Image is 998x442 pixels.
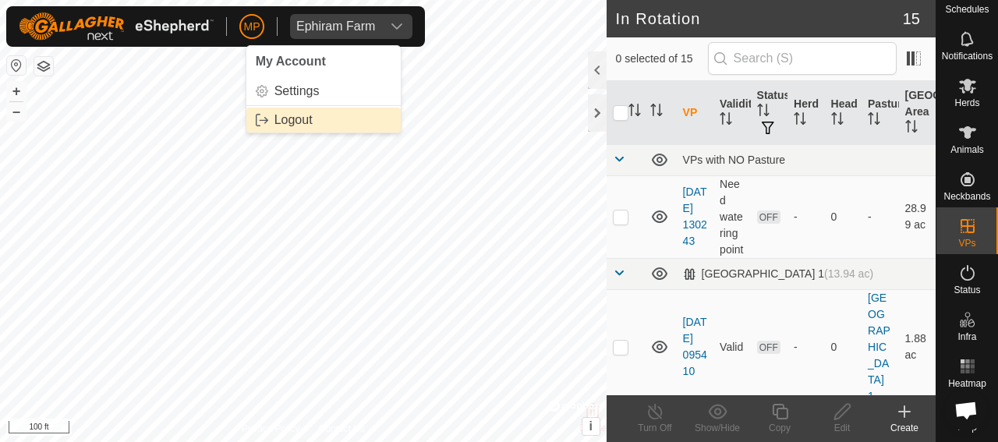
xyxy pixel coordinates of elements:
span: Ephiram Farm [290,14,381,39]
th: Herd [787,81,824,145]
div: [GEOGRAPHIC_DATA] 1 [683,267,873,281]
a: Logout [246,108,401,133]
span: Settings [274,85,320,97]
p-sorticon: Activate to sort [794,115,806,127]
span: 15 [903,7,920,30]
div: Edit [811,421,873,435]
a: Settings [246,79,401,104]
div: dropdown trigger [381,14,412,39]
th: Head [825,81,862,145]
td: - [862,175,898,258]
span: i [589,419,592,433]
div: Ephiram Farm [296,20,375,33]
a: Privacy Policy [242,422,300,436]
span: OFF [757,341,780,354]
span: Logout [274,114,313,126]
h2: In Rotation [616,9,903,28]
p-sorticon: Activate to sort [757,106,770,118]
th: VP [677,81,713,145]
span: (13.94 ac) [824,267,873,280]
button: – [7,102,26,121]
button: + [7,82,26,101]
span: My Account [256,55,326,68]
img: Gallagher Logo [19,12,214,41]
td: 0 [825,175,862,258]
p-sorticon: Activate to sort [720,115,732,127]
p-sorticon: Activate to sort [868,115,880,127]
span: Schedules [945,5,989,14]
div: Create [873,421,936,435]
div: VPs with NO Pasture [683,154,929,166]
span: Herds [954,98,979,108]
td: 1.88 ac [899,289,936,405]
a: Contact Us [318,422,364,436]
td: Valid [713,289,750,405]
a: [GEOGRAPHIC_DATA] 1 [868,292,890,402]
button: i [582,418,600,435]
a: Help [936,394,998,438]
div: Turn Off [624,421,686,435]
span: Help [957,423,977,432]
span: MP [244,19,260,35]
div: Copy [748,421,811,435]
span: OFF [757,210,780,224]
td: 0 [825,289,862,405]
span: Infra [957,332,976,341]
span: Notifications [942,51,993,61]
p-sorticon: Activate to sort [831,115,844,127]
p-sorticon: Activate to sort [628,106,641,118]
a: [DATE] 095410 [683,316,707,377]
span: VPs [958,239,975,248]
td: Need watering point [713,175,750,258]
span: Status [954,285,980,295]
a: [DATE] 130243 [683,186,707,247]
span: Neckbands [943,192,990,201]
div: - [794,339,818,355]
th: Status [751,81,787,145]
p-sorticon: Activate to sort [650,106,663,118]
span: Heatmap [948,379,986,388]
button: Map Layers [34,57,53,76]
th: Pasture [862,81,898,145]
span: 0 selected of 15 [616,51,708,67]
input: Search (S) [708,42,897,75]
th: [GEOGRAPHIC_DATA] Area [899,81,936,145]
td: 28.99 ac [899,175,936,258]
button: Reset Map [7,56,26,75]
div: - [794,209,818,225]
div: Open chat [945,389,987,431]
p-sorticon: Activate to sort [905,122,918,135]
th: Validity [713,81,750,145]
div: Show/Hide [686,421,748,435]
span: Animals [950,145,984,154]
